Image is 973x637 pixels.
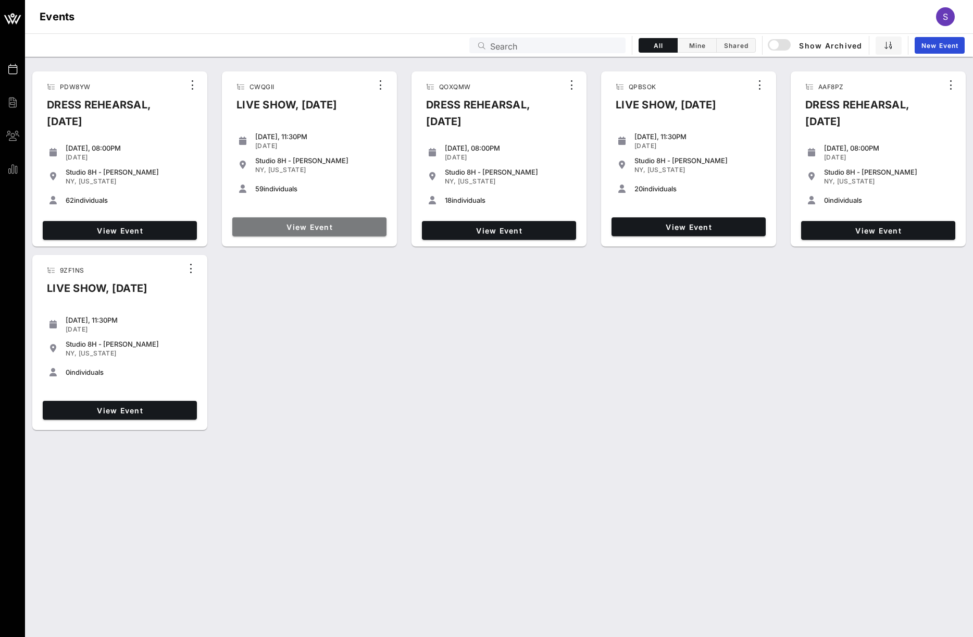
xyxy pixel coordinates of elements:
[607,96,725,121] div: LIVE SHOW, [DATE]
[921,42,958,50] span: New Event
[801,221,955,240] a: View Event
[818,83,843,91] span: AAF8PZ
[634,185,643,193] span: 20
[634,166,645,174] span: NY,
[915,37,965,54] a: New Event
[255,156,382,165] div: Studio 8H - [PERSON_NAME]
[250,83,274,91] span: CWQGII
[47,226,193,235] span: View Event
[66,168,193,176] div: Studio 8H - [PERSON_NAME]
[612,217,766,236] a: View Event
[723,42,749,50] span: Shared
[228,96,345,121] div: LIVE SHOW, [DATE]
[66,368,70,376] span: 0
[445,153,572,162] div: [DATE]
[60,83,90,91] span: PDW8YW
[40,8,75,25] h1: Events
[66,340,193,348] div: Studio 8H - [PERSON_NAME]
[66,153,193,162] div: [DATE]
[769,39,862,52] span: Show Archived
[639,38,678,53] button: All
[824,196,828,204] span: 0
[60,266,84,274] span: 9ZF1NS
[418,96,563,138] div: DRESS REHEARSAL, [DATE]
[43,401,197,420] a: View Event
[634,142,762,150] div: [DATE]
[824,144,951,152] div: [DATE], 08:00PM
[824,168,951,176] div: Studio 8H - [PERSON_NAME]
[837,177,875,185] span: [US_STATE]
[445,196,572,204] div: individuals
[255,142,382,150] div: [DATE]
[824,196,951,204] div: individuals
[422,221,576,240] a: View Event
[79,349,117,357] span: [US_STATE]
[66,316,193,324] div: [DATE], 11:30PM
[66,196,193,204] div: individuals
[79,177,117,185] span: [US_STATE]
[797,96,942,138] div: DRESS REHEARSAL, [DATE]
[629,83,656,91] span: QPBSOK
[66,144,193,152] div: [DATE], 08:00PM
[717,38,756,53] button: Shared
[426,226,572,235] span: View Event
[268,166,306,174] span: [US_STATE]
[824,153,951,162] div: [DATE]
[805,226,951,235] span: View Event
[66,349,77,357] span: NY,
[634,156,762,165] div: Studio 8H - [PERSON_NAME]
[39,96,184,138] div: DRESS REHEARSAL, [DATE]
[66,196,74,204] span: 62
[634,132,762,141] div: [DATE], 11:30PM
[678,38,717,53] button: Mine
[39,280,156,305] div: LIVE SHOW, [DATE]
[769,36,863,55] button: Show Archived
[66,368,193,376] div: individuals
[47,406,193,415] span: View Event
[936,7,955,26] div: S
[445,144,572,152] div: [DATE], 08:00PM
[645,42,671,50] span: All
[255,185,382,193] div: individuals
[236,223,382,231] span: View Event
[616,223,762,231] span: View Event
[458,177,496,185] span: [US_STATE]
[445,168,572,176] div: Studio 8H - [PERSON_NAME]
[439,83,470,91] span: QOXQMW
[684,42,710,50] span: Mine
[445,196,452,204] span: 18
[445,177,456,185] span: NY,
[43,221,197,240] a: View Event
[66,177,77,185] span: NY,
[66,325,193,334] div: [DATE]
[943,11,948,22] span: S
[255,132,382,141] div: [DATE], 11:30PM
[255,185,264,193] span: 59
[824,177,835,185] span: NY,
[255,166,266,174] span: NY,
[634,185,762,193] div: individuals
[647,166,685,174] span: [US_STATE]
[232,217,386,236] a: View Event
